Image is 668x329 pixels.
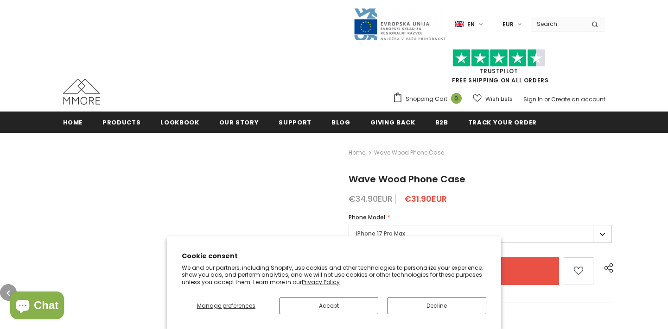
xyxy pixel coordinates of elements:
span: Our Story [219,118,259,127]
a: Home [349,147,365,158]
a: Sign In [523,95,543,103]
span: or [544,95,550,103]
a: Giving back [370,112,415,132]
a: Wish Lists [473,91,513,107]
button: Accept [280,298,378,314]
p: We and our partners, including Shopify, use cookies and other technologies to personalize your ex... [182,264,486,286]
span: Giving back [370,118,415,127]
span: Phone Model [349,213,385,221]
span: FREE SHIPPING ON ALL ORDERS [393,53,605,84]
span: Home [63,118,83,127]
a: Products [102,112,140,132]
label: iPhone 17 Pro Max [349,225,612,243]
span: Blog [331,118,350,127]
span: Manage preferences [197,302,255,310]
img: MMORE Cases [63,79,100,105]
inbox-online-store-chat: Shopify online store chat [7,292,67,322]
a: Our Story [219,112,259,132]
span: Track your order [468,118,537,127]
a: Trustpilot [480,67,518,75]
span: support [279,118,312,127]
a: Javni Razpis [353,20,446,28]
a: Home [63,112,83,132]
button: Manage preferences [182,298,270,314]
a: B2B [435,112,448,132]
span: 0 [451,93,462,104]
a: Shopping Cart 0 [393,92,466,106]
a: Track your order [468,112,537,132]
span: B2B [435,118,448,127]
span: Wave Wood Phone Case [349,173,465,186]
span: Wave Wood Phone Case [374,147,444,158]
span: Products [102,118,140,127]
a: support [279,112,312,132]
img: i-lang-1.png [455,20,464,28]
a: Lookbook [160,112,199,132]
span: €34.90EUR [349,193,393,205]
span: Wish Lists [485,94,513,104]
a: Create an account [551,95,605,103]
input: Search Site [531,17,585,31]
span: en [467,20,475,29]
img: Trust Pilot Stars [452,49,545,67]
button: Decline [388,298,486,314]
span: €31.90EUR [404,193,447,205]
span: EUR [503,20,514,29]
span: Shopping Cart [406,94,447,104]
span: Lookbook [160,118,199,127]
a: Blog [331,112,350,132]
a: Privacy Policy [302,278,340,286]
h2: Cookie consent [182,251,486,261]
img: Javni Razpis [353,7,446,41]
